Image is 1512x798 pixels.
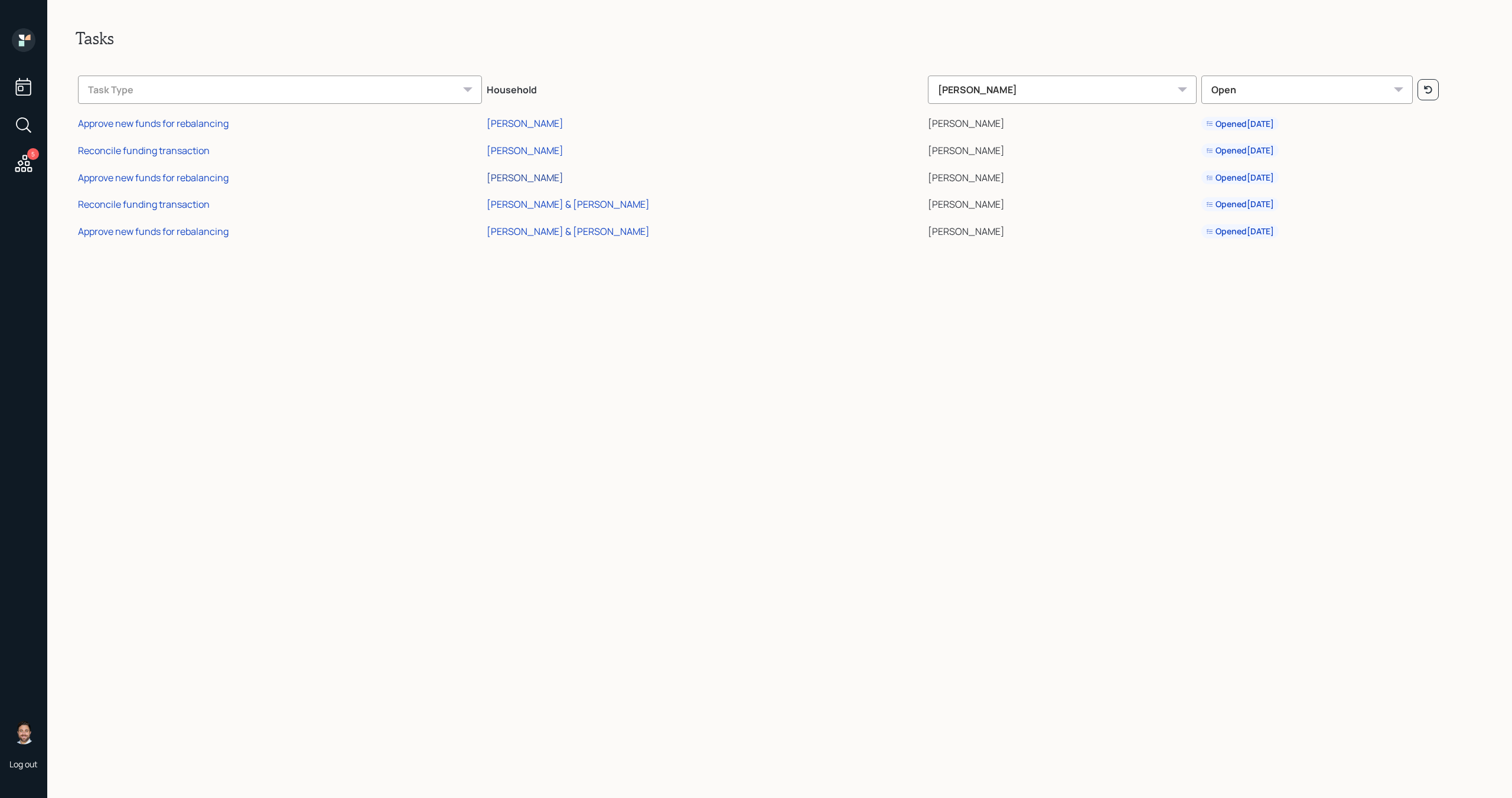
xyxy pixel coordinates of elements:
[1206,118,1274,130] div: Opened [DATE]
[78,198,210,211] div: Reconcile funding transaction
[27,148,39,160] div: 5
[78,144,210,157] div: Reconcile funding transaction
[1201,76,1413,104] div: Open
[78,225,229,238] div: Approve new funds for rebalancing
[78,117,229,130] div: Approve new funds for rebalancing
[1206,198,1274,210] div: Opened [DATE]
[487,144,563,157] div: [PERSON_NAME]
[926,189,1199,216] td: [PERSON_NAME]
[926,162,1199,189] td: [PERSON_NAME]
[487,171,563,184] div: [PERSON_NAME]
[9,758,38,770] div: Log out
[1206,225,1274,237] div: Opened [DATE]
[1206,172,1274,184] div: Opened [DATE]
[487,117,563,130] div: [PERSON_NAME]
[1206,145,1274,156] div: Opened [DATE]
[76,28,1484,48] h2: Tasks
[487,225,650,238] div: [PERSON_NAME] & [PERSON_NAME]
[487,198,650,211] div: [PERSON_NAME] & [PERSON_NAME]
[928,76,1197,104] div: [PERSON_NAME]
[484,67,926,109] th: Household
[78,171,229,184] div: Approve new funds for rebalancing
[78,76,482,104] div: Task Type
[926,216,1199,243] td: [PERSON_NAME]
[926,135,1199,162] td: [PERSON_NAME]
[926,109,1199,136] td: [PERSON_NAME]
[12,721,35,744] img: michael-russo-headshot.png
